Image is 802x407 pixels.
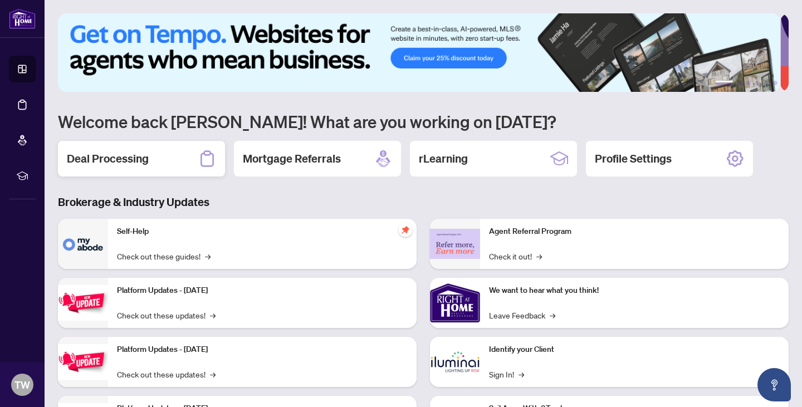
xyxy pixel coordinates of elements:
[58,219,108,269] img: Self-Help
[737,81,742,85] button: 2
[243,151,341,166] h2: Mortgage Referrals
[399,223,412,237] span: pushpin
[489,225,780,238] p: Agent Referral Program
[210,368,216,380] span: →
[489,285,780,297] p: We want to hear what you think!
[489,250,542,262] a: Check it out!→
[773,81,777,85] button: 6
[536,250,542,262] span: →
[117,309,216,321] a: Check out these updates!→
[117,225,408,238] p: Self-Help
[430,278,480,328] img: We want to hear what you think!
[58,13,780,92] img: Slide 0
[746,81,751,85] button: 3
[764,81,769,85] button: 5
[58,285,108,320] img: Platform Updates - July 21, 2025
[430,229,480,259] img: Agent Referral Program
[595,151,672,166] h2: Profile Settings
[489,309,555,321] a: Leave Feedback→
[489,344,780,356] p: Identify your Client
[14,377,30,393] span: TW
[117,368,216,380] a: Check out these updates!→
[117,344,408,356] p: Platform Updates - [DATE]
[210,309,216,321] span: →
[757,368,791,401] button: Open asap
[58,344,108,379] img: Platform Updates - July 8, 2025
[58,194,789,210] h3: Brokerage & Industry Updates
[489,368,524,380] a: Sign In!→
[419,151,468,166] h2: rLearning
[205,250,211,262] span: →
[550,309,555,321] span: →
[117,250,211,262] a: Check out these guides!→
[430,337,480,387] img: Identify your Client
[755,81,760,85] button: 4
[58,111,789,132] h1: Welcome back [PERSON_NAME]! What are you working on [DATE]?
[519,368,524,380] span: →
[9,8,36,29] img: logo
[67,151,149,166] h2: Deal Processing
[117,285,408,297] p: Platform Updates - [DATE]
[715,81,733,85] button: 1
